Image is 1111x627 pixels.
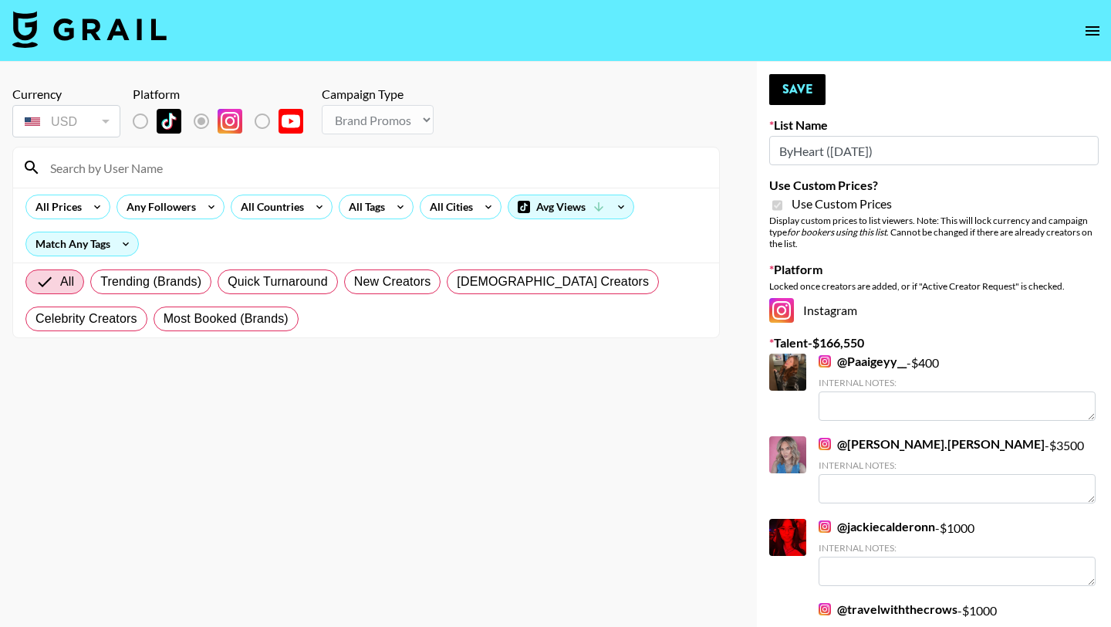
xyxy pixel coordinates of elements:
img: Instagram [769,298,794,323]
label: List Name [769,117,1099,133]
div: Internal Notes: [819,459,1096,471]
img: Instagram [819,438,831,450]
span: Most Booked (Brands) [164,310,289,328]
div: Currency [12,86,120,102]
div: Display custom prices to list viewers. Note: This will lock currency and campaign type . Cannot b... [769,215,1099,249]
div: Locked once creators are added, or if "Active Creator Request" is checked. [769,280,1099,292]
div: USD [15,108,117,135]
button: Save [769,74,826,105]
div: Internal Notes: [819,377,1096,388]
div: Instagram [769,298,1099,323]
span: Quick Turnaround [228,273,328,291]
span: Trending (Brands) [100,273,201,291]
div: - $ 1000 [819,519,1096,586]
a: @travelwiththecrows [819,602,957,617]
div: All Prices [26,195,85,219]
span: Celebrity Creators [35,310,137,328]
div: All Cities [420,195,476,219]
input: Search by User Name [41,155,710,180]
div: - $ 400 [819,354,1096,421]
span: Use Custom Prices [792,196,892,212]
a: @[PERSON_NAME].[PERSON_NAME] [819,436,1045,452]
div: Platform [133,86,316,102]
div: - $ 3500 [819,436,1096,503]
img: Instagram [819,603,831,615]
div: Match Any Tags [26,232,138,256]
div: Campaign Type [322,86,434,102]
em: for bookers using this list [787,226,886,238]
span: [DEMOGRAPHIC_DATA] Creators [457,273,649,291]
div: All Countries [231,195,307,219]
div: Currency is locked to USD [12,102,120,141]
img: TikTok [157,109,181,134]
a: @jackiecalderonn [819,519,935,534]
img: Instagram [819,355,831,368]
div: Avg Views [508,195,633,219]
label: Talent - $ 166,550 [769,335,1099,351]
div: Any Followers [117,195,199,219]
a: @Paaigeyy__ [819,354,907,369]
img: Instagram [819,520,831,533]
div: List locked to Instagram. [133,105,316,137]
div: All Tags [339,195,388,219]
span: New Creators [354,273,431,291]
label: Platform [769,262,1099,277]
span: All [60,273,74,291]
img: YouTube [279,109,303,134]
button: open drawer [1077,15,1108,46]
div: Internal Notes: [819,542,1096,554]
label: Use Custom Prices? [769,178,1099,193]
img: Instagram [218,109,242,134]
img: Grail Talent [12,11,167,48]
